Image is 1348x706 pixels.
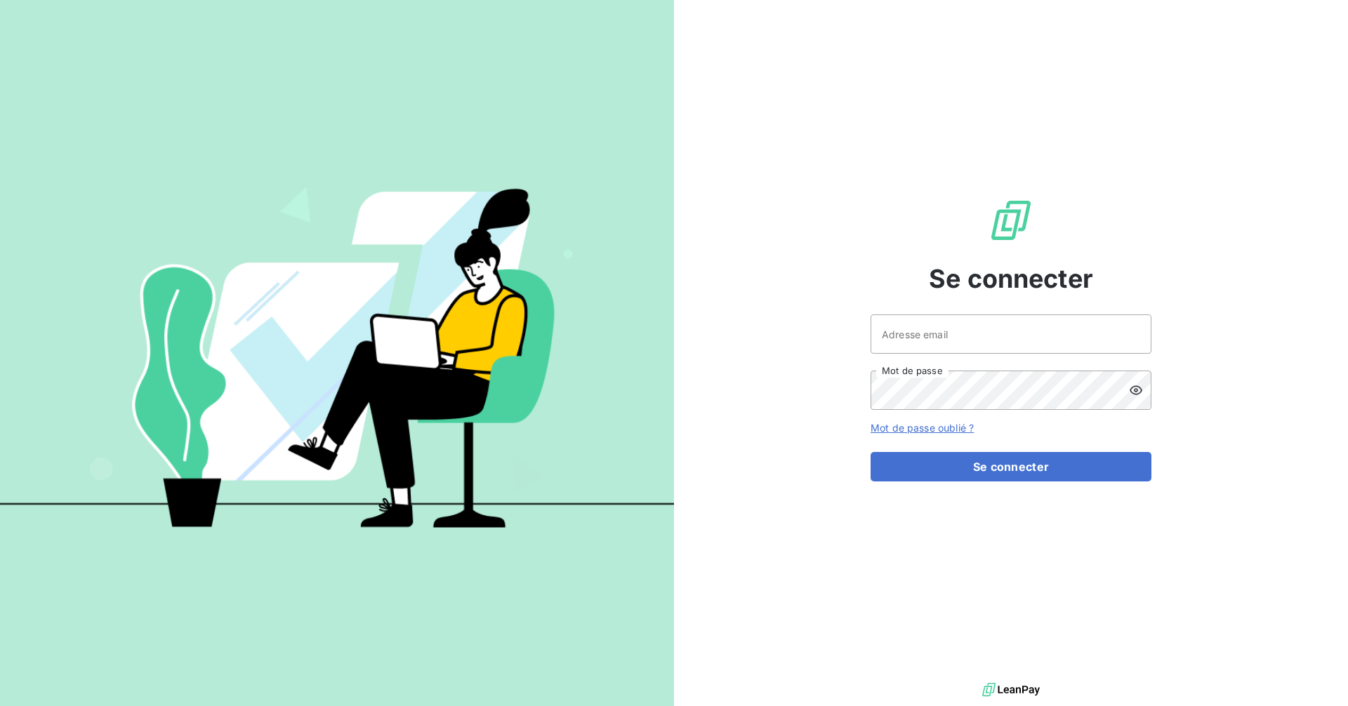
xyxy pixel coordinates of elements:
input: placeholder [871,314,1151,354]
a: Mot de passe oublié ? [871,422,974,434]
button: Se connecter [871,452,1151,481]
img: logo [982,679,1040,700]
img: Logo LeanPay [989,198,1033,243]
span: Se connecter [929,260,1093,298]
